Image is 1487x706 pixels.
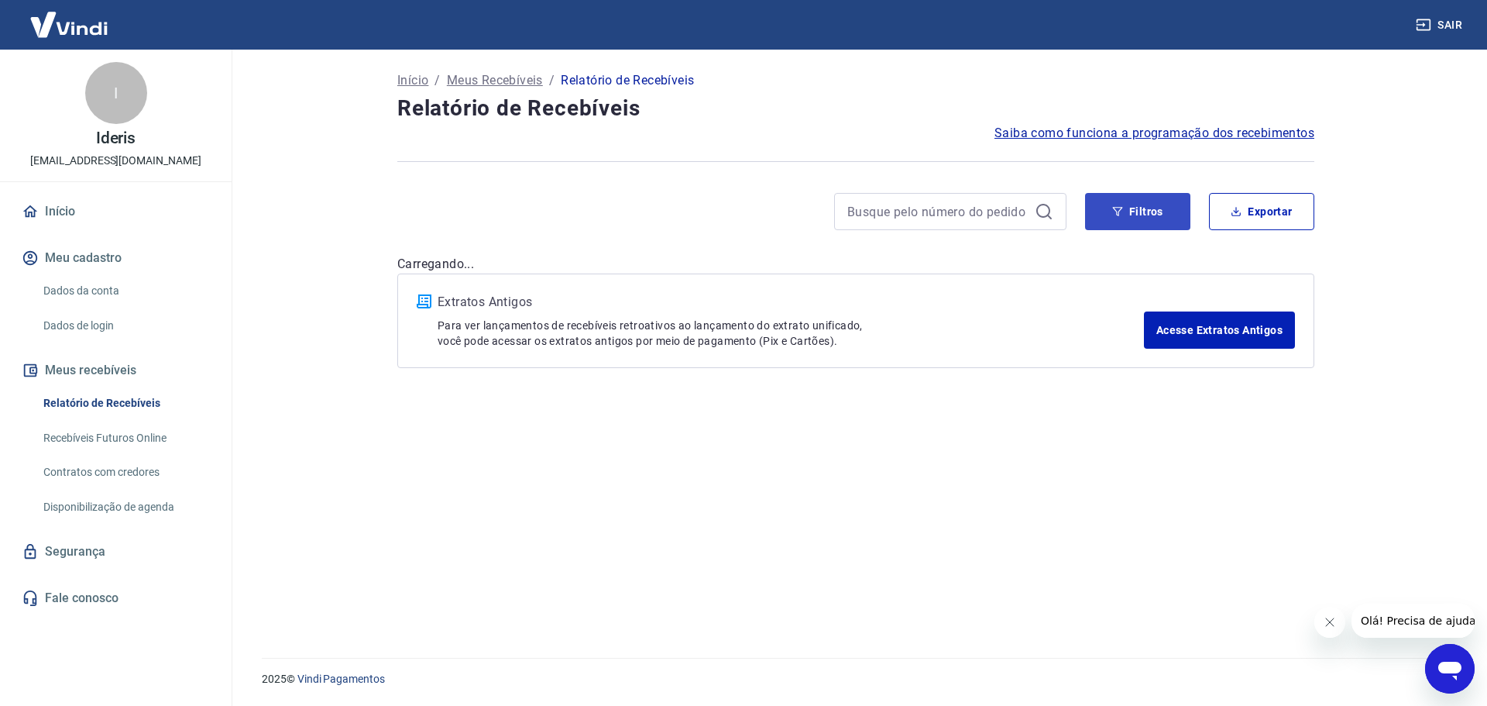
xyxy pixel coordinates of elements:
img: Vindi [19,1,119,48]
button: Exportar [1209,193,1314,230]
iframe: Fechar mensagem [1314,607,1345,638]
a: Início [19,195,213,229]
a: Meus Recebíveis [447,71,543,90]
a: Dados de login [37,310,213,342]
a: Início [397,71,428,90]
p: / [434,71,440,90]
p: / [549,71,555,90]
button: Sair [1413,11,1468,40]
h4: Relatório de Recebíveis [397,93,1314,124]
p: Ideris [96,130,136,146]
p: Carregando... [397,255,1314,274]
a: Acesse Extratos Antigos [1144,312,1295,349]
a: Saiba como funciona a programação dos recebimentos [994,124,1314,143]
a: Relatório de Recebíveis [37,387,213,419]
a: Contratos com credores [37,456,213,488]
p: Extratos Antigos [438,293,1144,312]
iframe: Botão para abrir a janela de mensagens [1425,644,1475,694]
a: Segurança [19,535,213,569]
button: Filtros [1085,193,1190,230]
input: Busque pelo número do pedido [847,200,1029,223]
a: Recebíveis Futuros Online [37,422,213,454]
a: Vindi Pagamentos [297,673,385,685]
p: 2025 © [262,671,1450,687]
img: ícone [417,294,431,308]
a: Disponibilização de agenda [37,491,213,523]
div: I [85,62,147,124]
a: Dados da conta [37,275,213,307]
p: Relatório de Recebíveis [561,71,694,90]
p: Para ver lançamentos de recebíveis retroativos ao lançamento do extrato unificado, você pode aces... [438,318,1144,349]
span: Olá! Precisa de ajuda? [9,11,130,23]
iframe: Mensagem da empresa [1351,604,1475,638]
button: Meu cadastro [19,241,213,275]
p: [EMAIL_ADDRESS][DOMAIN_NAME] [30,153,201,169]
a: Fale conosco [19,581,213,615]
button: Meus recebíveis [19,353,213,387]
